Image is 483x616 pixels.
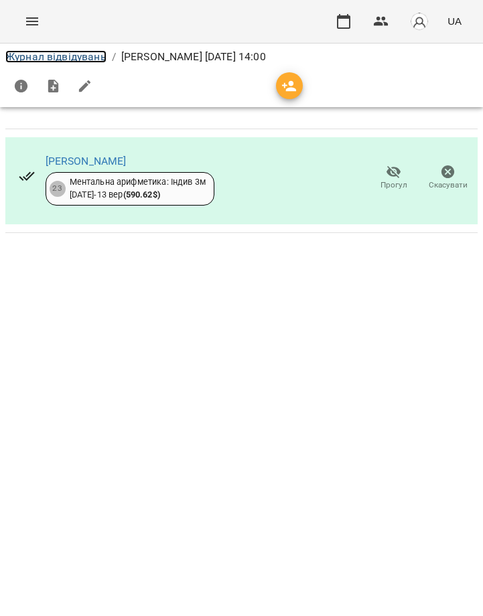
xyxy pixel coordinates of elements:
[5,49,478,65] nav: breadcrumb
[366,159,421,197] button: Прогул
[70,176,206,201] div: Ментальна арифметика: Індив 3м [DATE] - 13 вер
[421,159,475,197] button: Скасувати
[447,14,462,28] span: UA
[50,181,66,197] div: 23
[46,155,127,167] a: [PERSON_NAME]
[410,12,429,31] img: avatar_s.png
[5,50,107,63] a: Журнал відвідувань
[442,9,467,33] button: UA
[16,5,48,37] button: Menu
[381,179,407,191] span: Прогул
[429,179,468,191] span: Скасувати
[121,49,266,65] p: [PERSON_NAME] [DATE] 14:00
[123,189,160,200] b: ( 590.62 $ )
[112,49,116,65] li: /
